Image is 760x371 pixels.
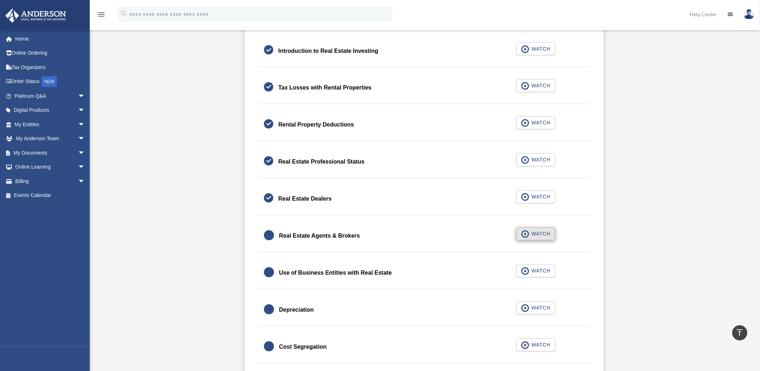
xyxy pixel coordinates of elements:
a: Depreciation WATCH [264,302,584,319]
img: User Pic [744,9,755,19]
button: WATCH [516,154,555,166]
span: WATCH [529,230,551,238]
a: Events Calendar [5,188,96,203]
div: Real Estate Professional Status [278,157,365,167]
a: Real Estate Agents & Brokers WATCH [264,228,584,245]
span: arrow_drop_down [78,132,92,146]
a: Online Learningarrow_drop_down [5,160,96,174]
div: Tax Losses with Rental Properties [278,83,371,93]
div: NEW [41,76,57,87]
button: WATCH [516,339,555,352]
a: Cost Segregation WATCH [264,339,584,356]
button: WATCH [516,116,555,129]
span: arrow_drop_down [78,103,92,118]
a: Tax Losses with Rental Properties WATCH [264,79,584,97]
button: WATCH [516,191,555,203]
button: WATCH [516,302,555,315]
button: WATCH [516,265,555,278]
span: WATCH [529,156,551,164]
a: Real Estate Dealers WATCH [264,191,584,208]
span: arrow_drop_down [78,89,92,104]
div: Real Estate Dealers [278,194,332,204]
a: Online Ordering [5,46,96,60]
span: WATCH [529,342,551,349]
a: Billingarrow_drop_down [5,174,96,188]
div: Real Estate Agents & Brokers [279,231,360,241]
span: WATCH [529,119,551,127]
span: WATCH [529,267,551,275]
span: WATCH [529,304,551,312]
span: arrow_drop_down [78,146,92,160]
div: Introduction to Real Estate Investing [278,46,378,56]
button: WATCH [516,228,555,241]
span: WATCH [529,82,551,90]
a: Tax Organizers [5,60,96,74]
a: Rental Property Deductions WATCH [264,116,584,134]
i: menu [97,10,106,19]
img: Anderson Advisors Platinum Portal [3,9,68,23]
a: Order StatusNEW [5,74,96,89]
a: Introduction to Real Estate Investing WATCH [264,42,584,60]
div: Use of Business Entities with Real Estate [279,268,392,278]
a: menu [97,13,106,19]
div: Rental Property Deductions [278,120,354,130]
div: Cost Segregation [279,342,326,352]
a: Digital Productsarrow_drop_down [5,103,96,118]
a: vertical_align_top [732,325,747,340]
span: WATCH [529,45,551,52]
div: Depreciation [279,305,314,315]
a: Real Estate Professional Status WATCH [264,154,584,171]
span: WATCH [529,193,551,201]
a: My Documentsarrow_drop_down [5,146,96,160]
span: arrow_drop_down [78,160,92,175]
a: My Anderson Teamarrow_drop_down [5,132,96,146]
i: vertical_align_top [736,328,744,337]
a: Home [5,32,96,46]
a: My Entitiesarrow_drop_down [5,117,96,132]
i: search [120,10,128,18]
span: arrow_drop_down [78,117,92,132]
span: arrow_drop_down [78,174,92,189]
a: Use of Business Entities with Real Estate WATCH [264,265,584,282]
button: WATCH [516,42,555,55]
button: WATCH [516,79,555,92]
a: Platinum Q&Aarrow_drop_down [5,89,96,103]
